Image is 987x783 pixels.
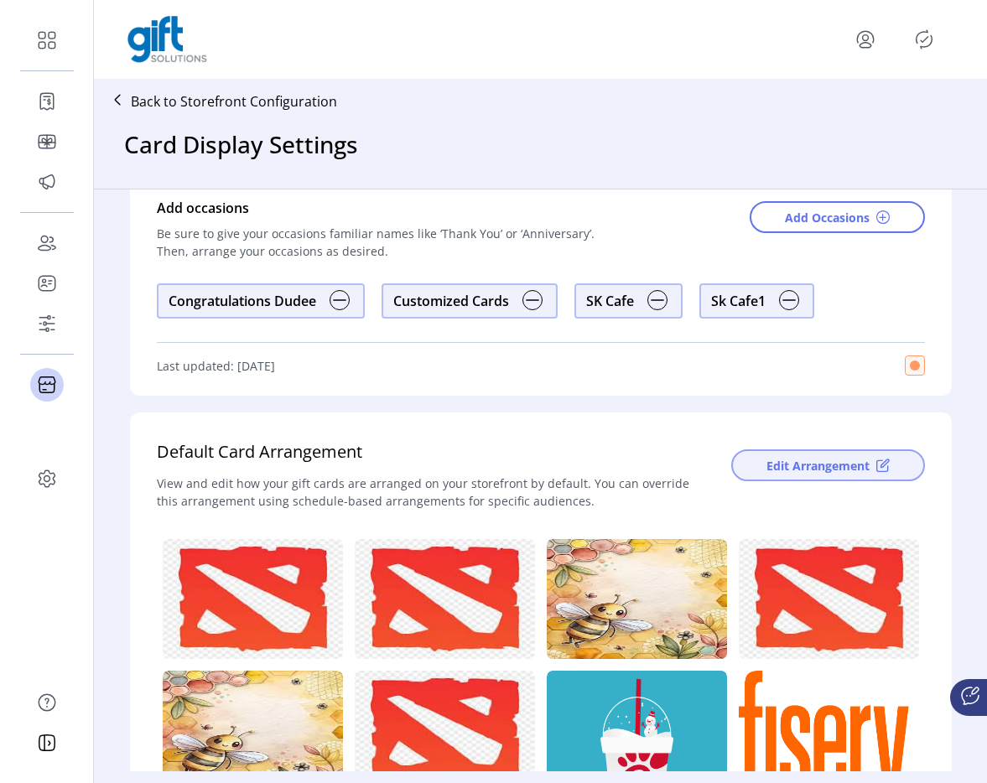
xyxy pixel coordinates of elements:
img: logo [127,16,207,63]
img: https://tw-media-dev.wgiftcard.com/giftcard/private/625/thumbs/2157a535-b52e-4ef8-9d74-0280786438... [163,539,343,659]
span: Edit Arrangement [766,457,870,474]
img: subtract.svg [522,290,543,310]
img: https://tw-media-dev.wgiftcard.com/giftcard/private/625/thumbs/2157a535-b52e-4ef8-9d74-0280786438... [355,539,535,659]
img: subtract.svg [647,290,668,310]
img: subtract.svg [330,290,350,310]
img: https://tw-media-dev.wgiftcard.com/giftcard/private/625/thumbs/7b527d7a-e718-453a-af17-47d75b0e25... [547,539,727,659]
div: SK Cafe [586,291,634,311]
button: Publisher Panel [911,26,938,53]
button: Add Occasions [750,201,925,233]
div: Be sure to give your occasions familiar names like ‘Thank You’ or ‘Anniversary’. Then, arrange yo... [157,225,595,260]
button: Edit Arrangement [731,449,925,481]
h3: Card Display Settings [124,127,358,162]
span: Last updated: [DATE] [157,357,275,375]
div: Default Card Arrangement [157,439,705,474]
div: Customized Cards [393,291,509,311]
div: View and edit how your gift cards are arranged on your storefront by default. You can override th... [157,474,705,510]
span: Add Occasions [785,209,870,226]
p: Back to Storefront Configuration [131,91,337,111]
div: Add occasions [157,191,595,225]
img: https://tw-media-dev.wgiftcard.com/giftcard/private/625/thumbs/2157a535-b52e-4ef8-9d74-0280786438... [739,539,919,659]
div: Congratulations Dudee [169,291,316,311]
button: menu [852,26,879,53]
img: subtract.svg [779,290,799,310]
div: Sk Cafe1 [711,291,766,311]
